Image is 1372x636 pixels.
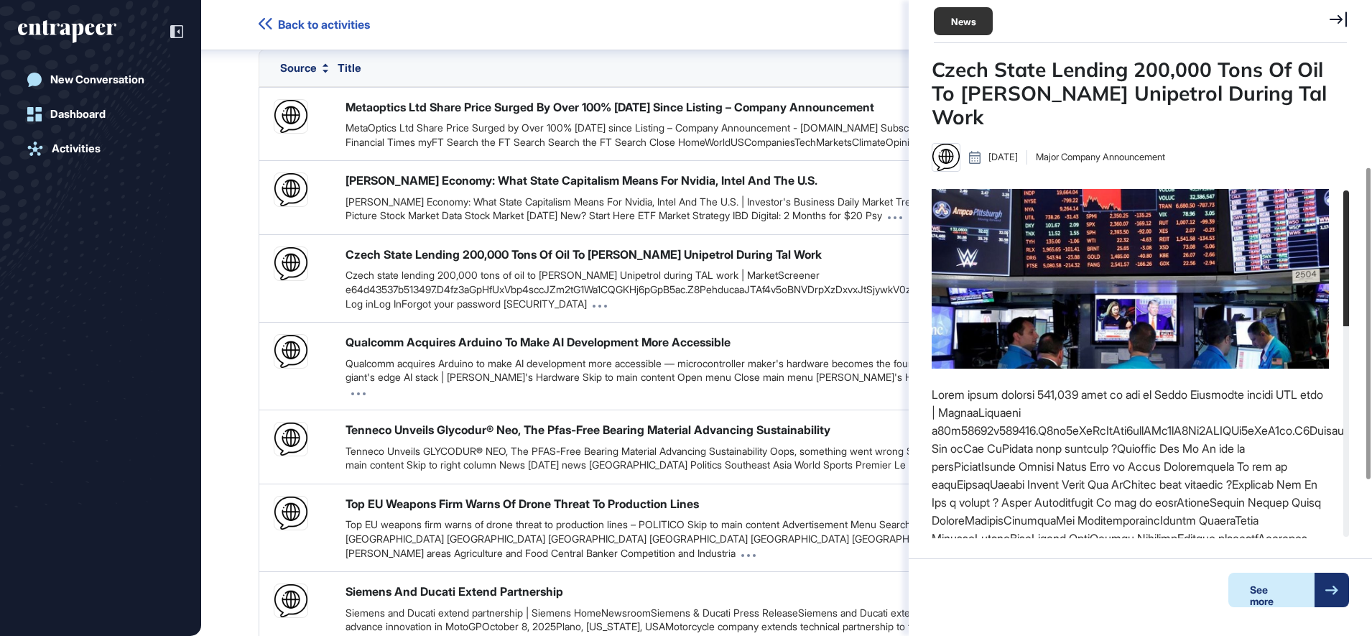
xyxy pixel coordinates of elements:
a: New Conversation [18,65,183,94]
button: Source [280,63,328,74]
div: [PERSON_NAME] Economy: What State Capitalism Means For Nvidia, Intel And The U.S. [346,172,817,188]
img: 2024-11-19T062111Z_1_LYNXMPEKAI07J_RTROPTP_3_USA-STOCKS-ELECTION.JPG [932,189,1329,369]
div: Metaoptics Ltd Share Price Surged By Over 100% [DATE] Since Listing – Company Announcement [346,99,874,115]
div: Siemens And Ducati Extend Partnership [346,584,563,599]
div: Czech state lending 200,000 tons of oil to [PERSON_NAME] Unipetrol during TAL work | MarketScreen... [346,268,1024,310]
img: placeholder.png [932,144,960,171]
div: Top EU Weapons Firm Warns Of Drone Threat To Production Lines [346,496,699,512]
img: placeholder.png [274,247,307,280]
div: Dashboard [50,108,106,121]
div: Tenneco Unveils GLYCODUR® NEO, The PFAS-Free Bearing Material Advancing Sustainability Oops, some... [346,444,1024,472]
div: Major Company Announcement [1026,150,1165,165]
img: placeholder.png [274,335,307,368]
div: [PERSON_NAME] Economy: What State Capitalism Means For Nvidia, Intel And The U.S. | Investor's Bu... [346,195,1024,223]
img: placeholder.png [274,497,307,530]
div: Qualcomm acquires Arduino to make AI development more accessible — microcontroller maker's hardwa... [346,356,1024,399]
div: Siemens and Ducati extend partnership | Siemens HomeNewsroomSiemens & Ducati Press ReleaseSiemens... [346,606,1024,634]
img: placeholder.png [274,100,307,133]
div: Top EU weapons firm warns of drone threat to production lines – POLITICO Skip to main content Adv... [346,517,1024,560]
a: Dashboard [18,100,183,129]
span: Source [280,63,317,73]
div: Czech State Lending 200,000 Tons Of Oil To [PERSON_NAME] Unipetrol During Tal Work [932,57,1349,129]
span: Title [338,61,361,75]
div: News [934,7,993,35]
img: placeholder.png [274,423,307,456]
div: Activities [52,142,101,155]
div: Tenneco Unveils Glycodur® Neo, The Pfas-Free Bearing Material Advancing Sustainability [346,422,830,438]
span: Back to activities [278,18,370,32]
div: Czech State Lending 200,000 Tons Of Oil To [PERSON_NAME] Unipetrol During Tal Work [346,246,822,262]
div: New Conversation [50,73,144,86]
a: Back to activities [259,18,370,32]
a: Activities [18,134,183,163]
div: [DATE] [969,150,1018,165]
img: placeholder.png [274,173,307,206]
a: See more [1228,573,1349,607]
img: placeholder.png [274,584,307,617]
div: MetaOptics Ltd Share Price Surged by Over 100% [DATE] since Listing – Company Announcement - [DOM... [346,121,1024,149]
div: Qualcomm Acquires Arduino To Make AI Development More Accessible [346,334,731,350]
div: See more [1228,573,1315,607]
div: entrapeer-logo [18,20,116,43]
